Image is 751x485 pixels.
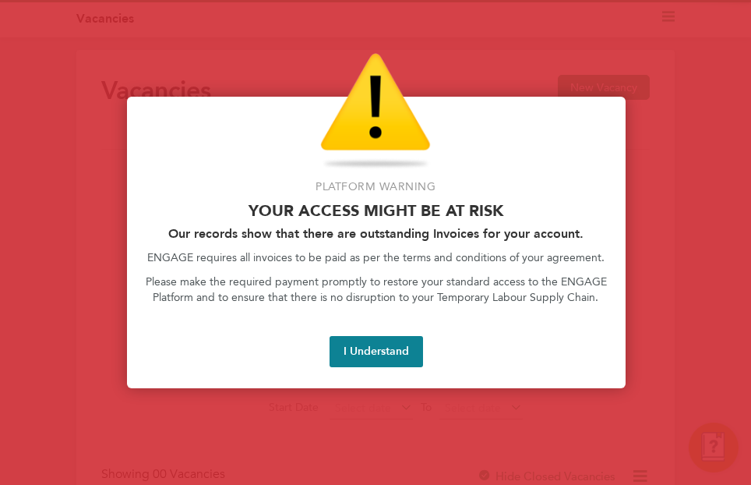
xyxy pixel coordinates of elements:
[330,336,423,367] button: I Understand
[146,201,607,220] p: Your access might be at risk
[146,179,607,195] p: Platform Warning
[320,53,431,170] img: Warning Icon
[146,250,607,266] p: ENGAGE requires all invoices to be paid as per the terms and conditions of your agreement.
[127,97,626,388] div: Access At Risk
[146,274,607,305] p: Please make the required payment promptly to restore your standard access to the ENGAGE Platform ...
[146,226,607,241] h2: Our records show that there are outstanding Invoices for your account.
